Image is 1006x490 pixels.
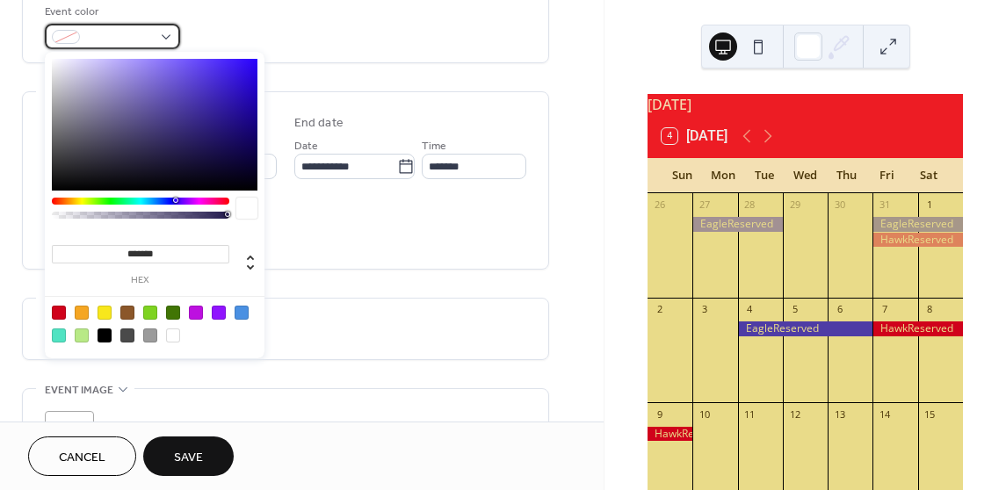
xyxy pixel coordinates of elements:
div: 31 [878,198,891,212]
div: 6 [833,303,846,316]
div: 28 [743,198,756,212]
label: hex [52,276,229,285]
div: 26 [653,198,666,212]
div: 10 [698,407,711,421]
div: 11 [743,407,756,421]
div: 30 [833,198,846,212]
div: EagleReserved [872,217,963,232]
div: #4A4A4A [120,328,134,342]
span: Cancel [59,449,105,467]
div: ; [45,411,94,460]
div: EagleReserved [738,321,873,336]
span: Event image [45,381,113,400]
div: #BD10E0 [189,306,203,320]
div: 4 [743,303,756,316]
button: Cancel [28,436,136,476]
div: HawkReserved [648,427,692,442]
div: Mon [703,158,744,193]
div: #FFFFFF [166,328,180,342]
div: Wed [785,158,826,193]
div: 5 [788,303,801,316]
div: #9B9B9B [143,328,157,342]
div: Tue [743,158,785,193]
span: Date [294,137,318,155]
div: HawkReserved [872,321,963,336]
div: EagleReserved [692,217,783,232]
div: 7 [878,303,891,316]
div: [DATE] [648,94,963,115]
div: 13 [833,407,846,421]
div: End date [294,114,344,133]
div: 1 [923,198,937,212]
div: Fri [867,158,908,193]
button: Save [143,436,234,476]
div: #7ED321 [143,306,157,320]
div: 27 [698,198,711,212]
div: #8B572A [120,306,134,320]
div: #B8E986 [75,328,89,342]
div: Sun [662,158,703,193]
div: #000000 [98,328,112,342]
div: #417505 [166,306,180,320]
div: Thu [826,158,867,193]
span: Time [422,137,446,155]
div: Event color [45,3,177,21]
div: #4A90E2 [235,306,249,320]
div: 29 [788,198,801,212]
button: 4[DATE] [655,124,734,148]
div: 15 [923,407,937,421]
div: #9013FE [212,306,226,320]
div: Sat [908,158,949,193]
div: #D0021B [52,306,66,320]
div: 2 [653,303,666,316]
span: Save [174,449,203,467]
div: 12 [788,407,801,421]
div: #F8E71C [98,306,112,320]
div: HawkReserved [872,233,963,248]
div: 8 [923,303,937,316]
div: #F5A623 [75,306,89,320]
div: #50E3C2 [52,328,66,342]
div: 14 [878,407,891,421]
div: 3 [698,303,711,316]
div: 9 [653,407,666,421]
